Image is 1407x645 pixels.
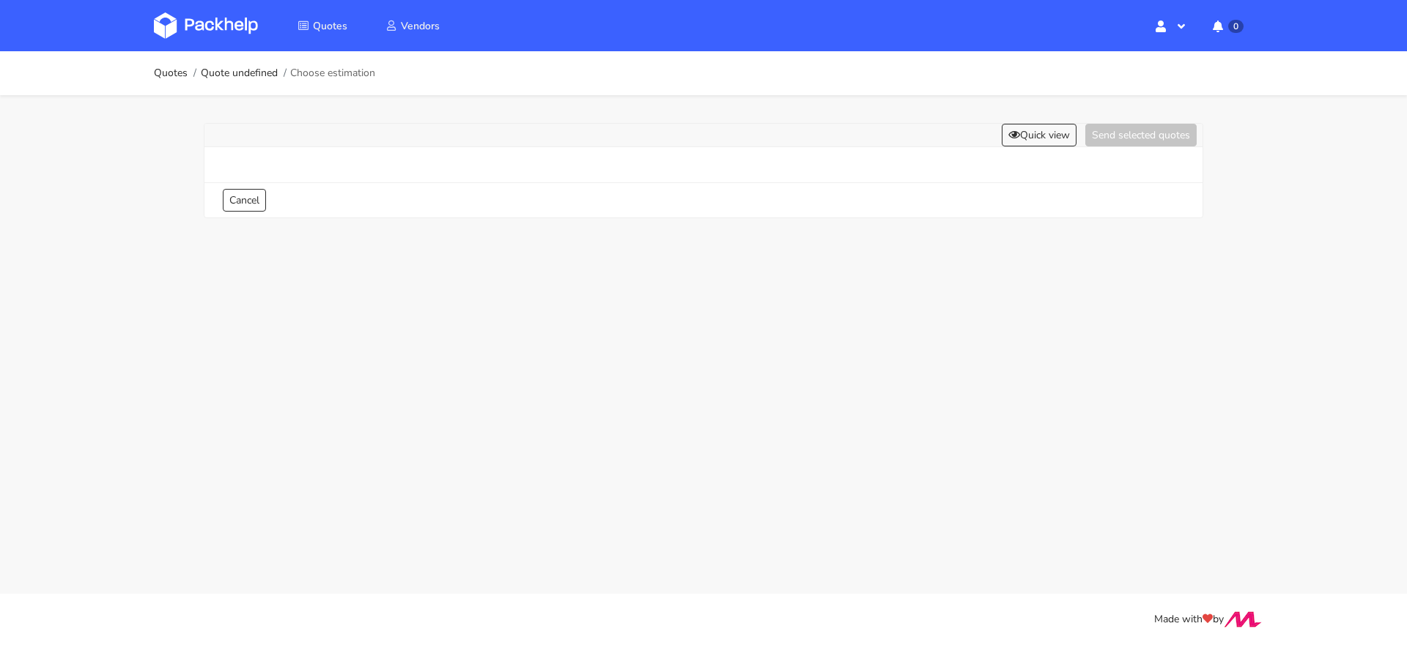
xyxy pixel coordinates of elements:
a: Vendors [368,12,457,39]
button: Send selected quotes [1085,124,1197,146]
button: 0 [1201,12,1253,39]
span: Vendors [401,19,440,33]
a: Quote undefined [201,67,278,79]
img: Move Closer [1224,611,1262,627]
span: Choose estimation [290,67,375,79]
a: Quotes [280,12,365,39]
nav: breadcrumb [154,59,375,88]
img: Dashboard [154,12,258,39]
a: Quotes [154,67,188,79]
a: Cancel [223,189,266,212]
button: Quick view [1002,124,1077,146]
span: Quotes [313,19,347,33]
div: Made with by [135,611,1272,628]
span: 0 [1228,20,1244,33]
